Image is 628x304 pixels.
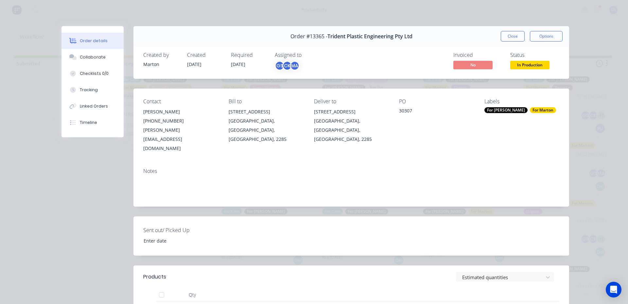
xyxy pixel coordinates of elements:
[484,107,528,113] div: For [PERSON_NAME]
[61,82,124,98] button: Tracking
[143,116,218,126] div: [PHONE_NUMBER]
[510,61,549,69] span: In Production
[453,61,493,69] span: No
[231,61,245,67] span: [DATE]
[143,226,225,234] label: Sent out/ Picked Up
[143,107,218,116] div: [PERSON_NAME]
[453,52,502,58] div: Invoiced
[143,126,218,153] div: [PERSON_NAME][EMAIL_ADDRESS][DOMAIN_NAME]
[187,61,201,67] span: [DATE]
[231,52,267,58] div: Required
[229,107,304,144] div: [STREET_ADDRESS][GEOGRAPHIC_DATA], [GEOGRAPHIC_DATA], [GEOGRAPHIC_DATA], 2285
[314,107,389,144] div: [STREET_ADDRESS][GEOGRAPHIC_DATA], [GEOGRAPHIC_DATA], [GEOGRAPHIC_DATA], 2285
[61,114,124,131] button: Timeline
[314,98,389,105] div: Deliver to
[530,31,563,42] button: Options
[143,273,166,281] div: Products
[275,52,340,58] div: Assigned to
[229,98,304,105] div: Bill to
[143,98,218,105] div: Contact
[314,107,389,116] div: [STREET_ADDRESS]
[275,61,300,71] button: GSCKMA
[80,38,108,44] div: Order details
[229,107,304,116] div: [STREET_ADDRESS]
[290,61,300,71] div: MA
[606,282,621,297] div: Open Intercom Messenger
[143,107,218,153] div: [PERSON_NAME][PHONE_NUMBER][PERSON_NAME][EMAIL_ADDRESS][DOMAIN_NAME]
[314,116,389,144] div: [GEOGRAPHIC_DATA], [GEOGRAPHIC_DATA], [GEOGRAPHIC_DATA], 2285
[143,168,559,174] div: Notes
[399,98,474,105] div: PO
[510,61,549,71] button: In Production
[282,61,292,71] div: CK
[80,103,108,109] div: Linked Orders
[229,116,304,144] div: [GEOGRAPHIC_DATA], [GEOGRAPHIC_DATA], [GEOGRAPHIC_DATA], 2285
[510,52,559,58] div: Status
[80,54,106,60] div: Collaborate
[61,98,124,114] button: Linked Orders
[61,33,124,49] button: Order details
[501,31,525,42] button: Close
[139,236,220,245] input: Enter date
[290,33,327,40] span: Order #13365 -
[327,33,412,40] span: Trident Plastic Engineering Pty Ltd
[399,107,474,116] div: 30307
[275,61,285,71] div: GS
[61,65,124,82] button: Checklists 0/0
[80,87,98,93] div: Tracking
[143,61,179,68] div: Marton
[80,71,109,76] div: Checklists 0/0
[143,52,179,58] div: Created by
[484,98,559,105] div: Labels
[187,52,223,58] div: Created
[530,107,556,113] div: For Marton
[61,49,124,65] button: Collaborate
[80,120,97,126] div: Timeline
[173,288,212,301] div: Qty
